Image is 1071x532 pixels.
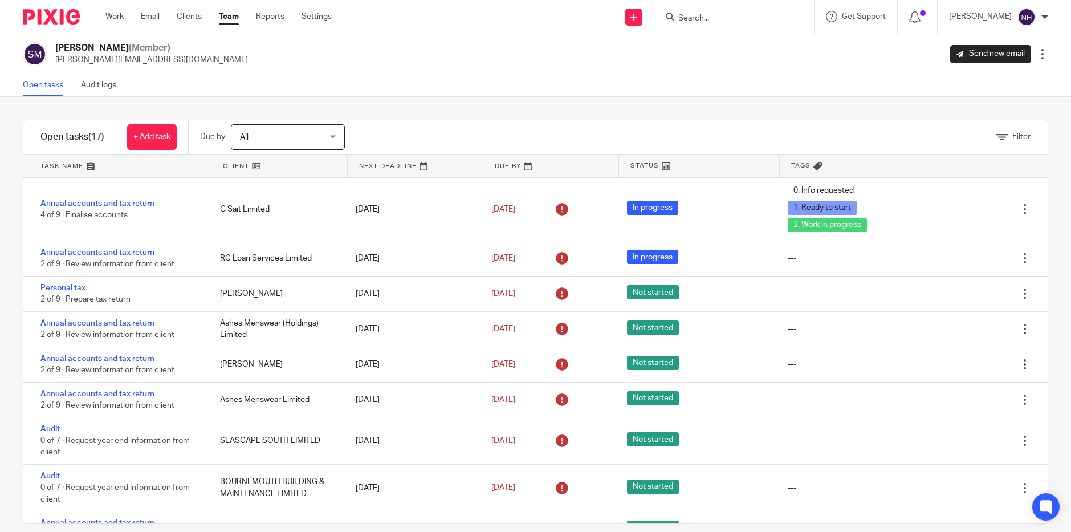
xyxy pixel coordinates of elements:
span: 1. Ready to start [788,201,857,215]
a: Annual accounts and tax return [40,200,154,208]
span: 2 of 9 · Review information from client [40,331,174,339]
div: --- [788,435,796,446]
span: Not started [627,356,679,370]
a: Clients [177,11,202,22]
input: Search [677,14,780,24]
span: 0 of 7 · Request year end information from client [40,437,190,457]
a: Annual accounts and tax return [40,319,154,327]
span: 2 of 9 · Prepare tax return [40,295,131,303]
span: 0. Info requested [788,184,860,198]
span: All [240,133,249,141]
a: Annual accounts and tax return [40,519,154,527]
div: Ashes Menswear (Holdings) Limited [209,312,344,347]
img: svg%3E [23,42,47,66]
div: --- [788,288,796,299]
a: Personal tax [40,284,85,292]
h2: [PERSON_NAME] [55,42,248,54]
span: [DATE] [491,325,515,333]
h1: Open tasks [40,131,104,143]
a: Audit [40,472,60,480]
a: + Add task [127,124,177,150]
img: Pixie [23,9,80,25]
span: [DATE] [491,254,515,262]
span: Not started [627,285,679,299]
span: 2 of 9 · Review information from client [40,401,174,409]
div: --- [788,394,796,405]
span: [DATE] [491,484,515,492]
span: In progress [627,250,678,264]
div: [DATE] [344,318,480,340]
a: Annual accounts and tax return [40,355,154,363]
span: Not started [627,391,679,405]
div: --- [788,253,796,264]
div: RC Loan Services Limited [209,247,344,270]
a: Annual accounts and tax return [40,390,154,398]
a: Open tasks [23,74,72,96]
span: Not started [627,320,679,335]
span: [DATE] [491,437,515,445]
a: Team [219,11,239,22]
span: In progress [627,201,678,215]
span: 2 of 9 · Review information from client [40,366,174,374]
div: Ashes Menswear Limited [209,388,344,411]
a: Audit [40,425,60,433]
span: (17) [88,132,104,141]
a: Settings [302,11,332,22]
span: [DATE] [491,396,515,404]
span: [DATE] [491,360,515,368]
a: Reports [256,11,284,22]
div: [DATE] [344,198,480,221]
a: Email [141,11,160,22]
span: [DATE] [491,290,515,298]
div: [DATE] [344,247,480,270]
span: 4 of 9 · Finalise accounts [40,211,128,219]
p: [PERSON_NAME] [949,11,1012,22]
p: Due by [200,131,225,143]
div: [PERSON_NAME] [209,282,344,305]
span: Status [630,161,659,170]
a: Work [105,11,124,22]
span: 2. Work in progress [788,218,867,232]
span: 0 of 7 · Request year end information from client [40,484,190,504]
div: G Sait Limited [209,198,344,221]
span: Get Support [842,13,886,21]
span: 2 of 9 · Review information from client [40,261,174,269]
div: --- [788,482,796,494]
div: [DATE] [344,282,480,305]
span: Not started [627,432,679,446]
div: [DATE] [344,353,480,376]
div: [PERSON_NAME] [209,353,344,376]
div: BOURNEMOUTH BUILDING & MAINTENANCE LIMITED [209,470,344,505]
div: [DATE] [344,477,480,499]
img: svg%3E [1017,8,1036,26]
div: SEASCAPE SOUTH LIMITED [209,429,344,452]
a: Audit logs [81,74,125,96]
p: [PERSON_NAME][EMAIL_ADDRESS][DOMAIN_NAME] [55,54,248,66]
div: --- [788,323,796,335]
div: --- [788,359,796,370]
span: Filter [1012,133,1031,141]
span: Not started [627,480,679,494]
div: [DATE] [344,429,480,452]
span: (Member) [129,43,170,52]
span: Tags [791,161,811,170]
a: Send new email [950,45,1031,63]
a: Annual accounts and tax return [40,249,154,257]
div: [DATE] [344,388,480,411]
span: [DATE] [491,205,515,213]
